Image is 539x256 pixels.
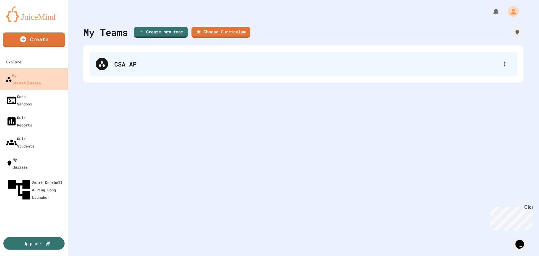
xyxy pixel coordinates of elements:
div: My Teams [83,25,128,39]
a: Create [3,32,65,47]
img: logo-orange.svg [6,6,62,22]
div: Quiz Students [6,135,34,150]
div: My Quizzes [6,156,28,171]
div: How it works [511,26,524,39]
div: My Notifications [481,6,501,17]
div: Chat with us now!Close [2,2,43,39]
div: CSA AP [90,52,517,76]
div: Smart Doorbell & Ping Pong Launcher [6,177,65,203]
div: My Account [501,4,520,19]
a: Create new team [134,27,188,38]
div: My Teams/Classes [5,71,41,87]
iframe: chat widget [513,231,533,250]
div: Code Sandbox [6,93,32,108]
a: Choose Curriculum [192,27,250,38]
div: Quiz Reports [6,114,32,129]
div: CSA AP [114,59,499,69]
iframe: chat widget [488,204,533,231]
div: Upgrade [24,240,41,247]
div: Explore [6,58,21,66]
